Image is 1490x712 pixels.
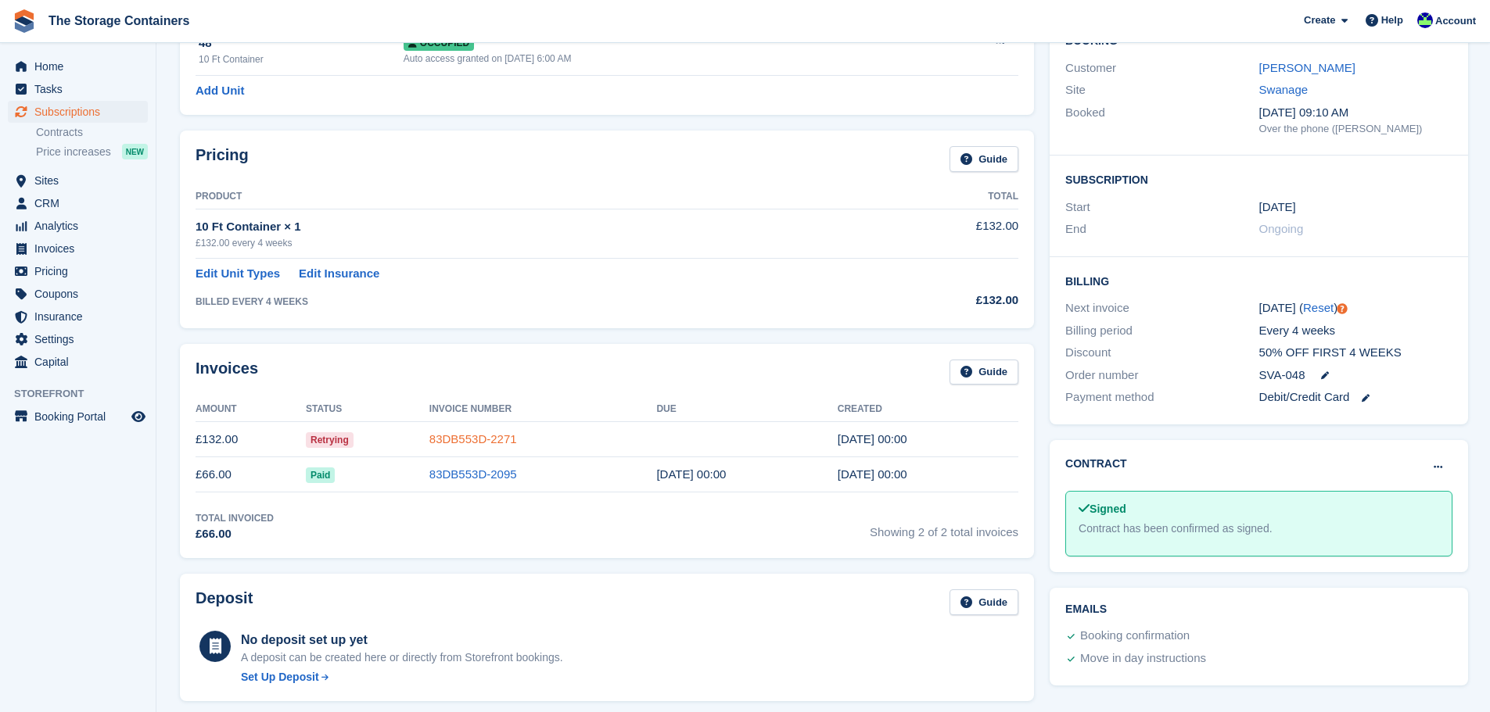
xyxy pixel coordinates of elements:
[404,52,918,66] div: Auto access granted on [DATE] 6:00 AM
[1259,222,1304,235] span: Ongoing
[34,406,128,428] span: Booking Portal
[196,457,306,492] td: £66.00
[14,386,156,402] span: Storefront
[1259,104,1452,122] div: [DATE] 09:10 AM
[8,351,148,373] a: menu
[870,511,1018,543] span: Showing 2 of 2 total invoices
[950,589,1018,615] a: Guide
[34,351,128,373] span: Capital
[838,467,907,481] time: 2025-08-03 23:00:45 UTC
[306,397,429,422] th: Status
[241,669,319,685] div: Set Up Deposit
[864,209,1018,258] td: £132.00
[1065,388,1258,406] div: Payment method
[1065,273,1452,288] h2: Billing
[1259,322,1452,340] div: Every 4 weeks
[8,260,148,282] a: menu
[241,669,563,685] a: Set Up Deposit
[196,265,280,283] a: Edit Unit Types
[34,192,128,214] span: CRM
[196,184,864,209] th: Product
[1303,301,1334,314] a: Reset
[864,184,1018,209] th: Total
[13,9,36,33] img: stora-icon-8386f47178a22dfd0bd8f6a31ec36ba5ce8667c1dd55bd0f319d3a0aa187defe.svg
[1259,388,1452,406] div: Debit/Credit Card
[299,265,379,283] a: Edit Insurance
[838,397,1018,422] th: Created
[1065,81,1258,99] div: Site
[1065,603,1452,616] h2: Emails
[196,146,249,172] h2: Pricing
[1065,104,1258,137] div: Booked
[656,397,837,422] th: Due
[34,328,128,350] span: Settings
[196,218,864,236] div: 10 Ft Container × 1
[8,215,148,237] a: menu
[404,35,474,51] span: Occupied
[1417,13,1433,28] img: Stacy Williams
[241,649,563,666] p: A deposit can be created here or directly from Storefront bookings.
[8,192,148,214] a: menu
[1079,501,1439,517] div: Signed
[196,295,864,309] div: BILLED EVERY 4 WEEKS
[34,283,128,305] span: Coupons
[1259,299,1452,317] div: [DATE] ( )
[36,125,148,140] a: Contracts
[8,170,148,191] a: menu
[1259,344,1452,362] div: 50% OFF FIRST 4 WEEKS
[199,52,404,66] div: 10 Ft Container
[1065,171,1452,187] h2: Subscription
[241,631,563,649] div: No deposit set up yet
[34,306,128,327] span: Insurance
[8,238,148,259] a: menu
[34,170,128,191] span: Sites
[1065,322,1258,340] div: Billing period
[1435,13,1476,29] span: Account
[1381,13,1403,28] span: Help
[1065,344,1258,362] div: Discount
[838,432,907,445] time: 2025-08-31 23:00:49 UTC
[1259,83,1309,96] a: Swanage
[8,78,148,100] a: menu
[34,101,128,123] span: Subscriptions
[429,397,657,422] th: Invoice Number
[1065,456,1127,472] h2: Contract
[1065,59,1258,77] div: Customer
[34,260,128,282] span: Pricing
[196,236,864,250] div: £132.00 every 4 weeks
[306,432,354,448] span: Retrying
[34,238,128,259] span: Invoices
[864,292,1018,309] div: £132.00
[1065,220,1258,238] div: End
[1065,199,1258,216] div: Start
[1079,521,1439,537] div: Contract has been confirmed as signed.
[1080,649,1206,668] div: Move in day instructions
[8,55,148,77] a: menu
[656,467,726,481] time: 2025-08-04 23:00:00 UTC
[122,144,148,159] div: NEW
[196,589,253,615] h2: Deposit
[8,283,148,305] a: menu
[34,215,128,237] span: Analytics
[1304,13,1335,28] span: Create
[429,432,517,445] a: 83DB553D-2271
[950,146,1018,172] a: Guide
[1080,627,1190,646] div: Booking confirmation
[196,511,274,525] div: Total Invoiced
[1335,302,1349,316] div: Tooltip anchor
[8,328,148,350] a: menu
[1259,367,1305,385] span: SVA-048
[42,8,196,34] a: The Storage Containers
[36,145,111,159] span: Price increases
[950,360,1018,385] a: Guide
[199,34,404,52] div: 48
[36,143,148,160] a: Price increases NEW
[34,78,128,100] span: Tasks
[129,407,148,426] a: Preview store
[1065,299,1258,317] div: Next invoice
[429,467,517,481] a: 83DB553D-2095
[8,406,148,428] a: menu
[34,55,128,77] span: Home
[196,422,306,457] td: £132.00
[196,397,306,422] th: Amount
